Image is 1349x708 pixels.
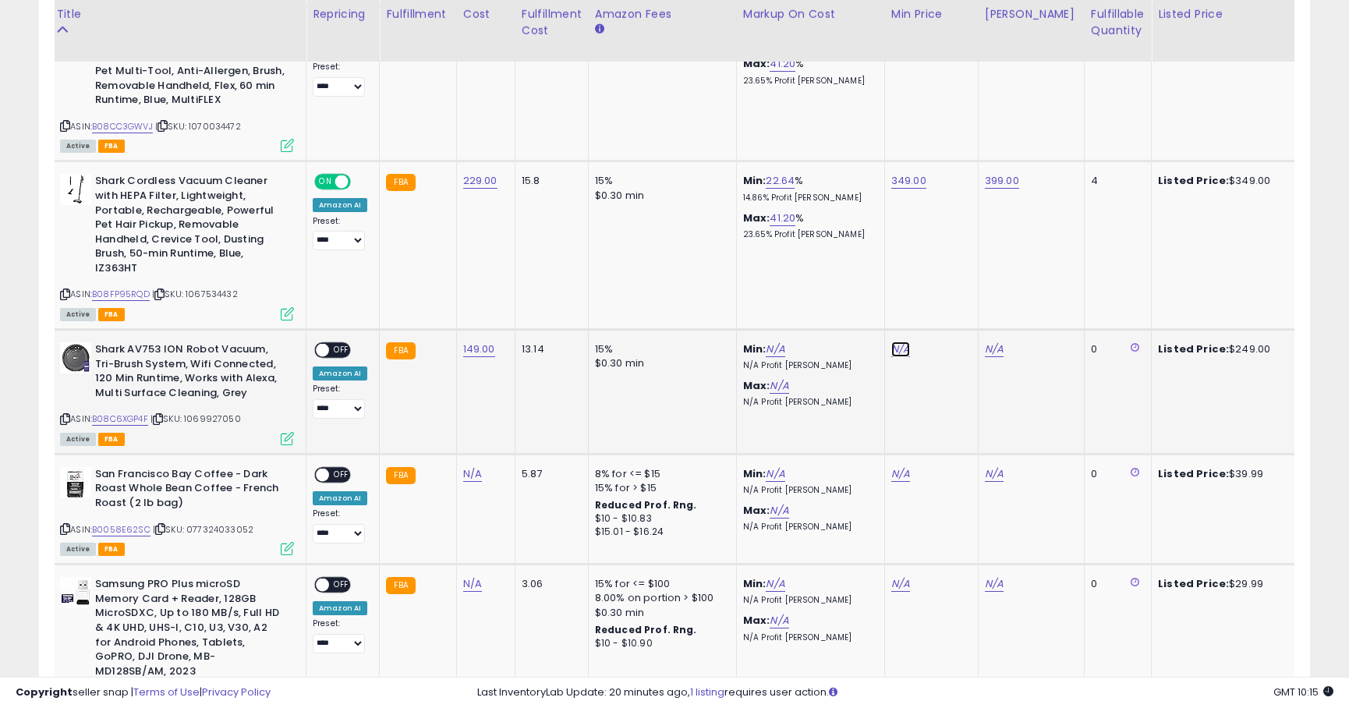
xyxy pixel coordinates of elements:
[766,173,795,189] a: 22.64
[316,175,335,189] span: ON
[1158,467,1287,481] div: $39.99
[595,189,724,203] div: $0.30 min
[56,5,299,22] div: Title
[985,342,1004,357] a: N/A
[595,5,730,22] div: Amazon Fees
[1091,342,1139,356] div: 0
[349,175,374,189] span: OFF
[595,467,724,481] div: 8% for <= $15
[152,288,238,300] span: | SKU: 1067534432
[522,467,576,481] div: 5.87
[595,606,724,620] div: $0.30 min
[743,485,873,496] p: N/A Profit [PERSON_NAME]
[60,174,91,205] img: 31KTqWJDhGL._SL40_.jpg
[329,344,354,357] span: OFF
[313,601,367,615] div: Amazon AI
[1158,173,1229,188] b: Listed Price:
[595,342,724,356] div: 15%
[985,466,1004,482] a: N/A
[386,577,415,594] small: FBA
[595,512,724,526] div: $10 - $10.83
[463,576,482,592] a: N/A
[766,342,784,357] a: N/A
[16,685,271,700] div: seller snap | |
[595,623,697,636] b: Reduced Prof. Rng.
[386,174,415,191] small: FBA
[313,216,367,251] div: Preset:
[60,308,96,321] span: All listings currently available for purchase on Amazon
[743,522,873,533] p: N/A Profit [PERSON_NAME]
[60,140,96,153] span: All listings currently available for purchase on Amazon
[770,613,788,628] a: N/A
[95,467,285,515] b: San Francisco Bay Coffee - Dark Roast Whole Bean Coffee - French Roast (2 lb bag)
[313,491,367,505] div: Amazon AI
[1273,685,1333,699] span: 2025-10-9 10:15 GMT
[891,466,910,482] a: N/A
[743,5,878,22] div: Markup on Cost
[522,5,582,38] div: Fulfillment Cost
[522,577,576,591] div: 3.06
[766,466,784,482] a: N/A
[743,360,873,371] p: N/A Profit [PERSON_NAME]
[329,579,354,592] span: OFF
[60,342,294,444] div: ASIN:
[770,378,788,394] a: N/A
[985,576,1004,592] a: N/A
[98,140,125,153] span: FBA
[743,378,770,393] b: Max:
[155,120,241,133] span: | SKU: 1070034472
[743,57,873,86] div: %
[92,120,153,133] a: B08CC3GWVJ
[313,508,367,543] div: Preset:
[313,62,367,97] div: Preset:
[766,576,784,592] a: N/A
[743,342,767,356] b: Min:
[770,211,795,226] a: 41.20
[463,5,508,22] div: Cost
[92,412,148,426] a: B08C6XGP4F
[743,211,770,225] b: Max:
[891,5,972,22] div: Min Price
[202,685,271,699] a: Privacy Policy
[1158,342,1287,356] div: $249.00
[743,56,770,71] b: Max:
[743,503,770,518] b: Max:
[153,523,253,536] span: | SKU: 077324033052
[743,632,873,643] p: N/A Profit [PERSON_NAME]
[770,503,788,519] a: N/A
[313,198,367,212] div: Amazon AI
[891,173,926,189] a: 349.00
[463,466,482,482] a: N/A
[743,193,873,204] p: 14.86% Profit [PERSON_NAME]
[891,576,910,592] a: N/A
[595,481,724,495] div: 15% for > $15
[60,577,91,608] img: 41HO5w85NvL._SL40_.jpg
[985,5,1078,22] div: [PERSON_NAME]
[1158,342,1229,356] b: Listed Price:
[743,397,873,408] p: N/A Profit [PERSON_NAME]
[595,174,724,188] div: 15%
[1158,577,1287,591] div: $29.99
[743,174,873,203] div: %
[463,342,495,357] a: 149.00
[985,173,1019,189] a: 399.00
[690,685,724,699] a: 1 listing
[60,20,294,150] div: ASIN:
[1158,576,1229,591] b: Listed Price:
[60,467,91,498] img: 417q12sL9PL._SL40_.jpg
[522,342,576,356] div: 13.14
[595,637,724,650] div: $10 - $10.90
[313,366,367,381] div: Amazon AI
[1158,5,1293,22] div: Listed Price
[595,498,697,512] b: Reduced Prof. Rng.
[386,5,449,22] div: Fulfillment
[743,466,767,481] b: Min:
[1158,174,1287,188] div: $349.00
[595,591,724,605] div: 8.00% on portion > $100
[1091,467,1139,481] div: 0
[92,288,150,301] a: B08FP95RQD
[98,543,125,556] span: FBA
[329,468,354,481] span: OFF
[743,576,767,591] b: Min:
[313,618,367,653] div: Preset:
